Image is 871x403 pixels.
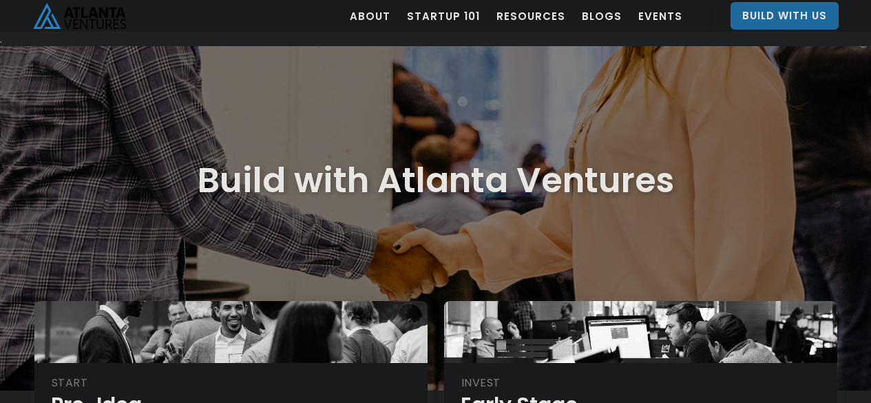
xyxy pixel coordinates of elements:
div: START [52,375,412,391]
a: Build With Us [731,2,839,30]
h1: Build with Atlanta Ventures [198,159,674,201]
div: INVEST [461,375,822,391]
